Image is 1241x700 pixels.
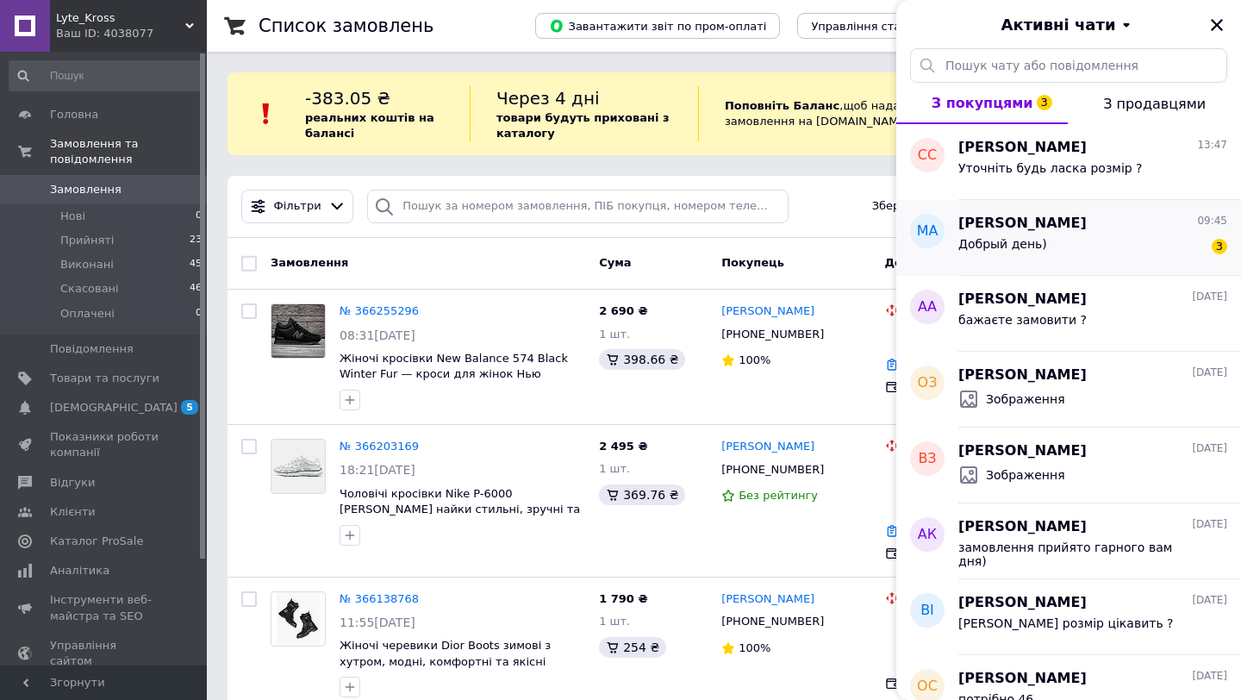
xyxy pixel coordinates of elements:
span: Показники роботи компанії [50,429,159,460]
span: Замовлення та повідомлення [50,136,207,167]
div: 369.76 ₴ [599,484,685,505]
span: Активні чати [1001,14,1115,36]
span: [DATE] [1192,669,1227,684]
span: 1 шт. [599,462,630,475]
span: [PERSON_NAME] розмір цікавить ? [958,616,1174,630]
span: 18:21[DATE] [340,463,415,477]
span: 23 [190,233,202,248]
input: Пошук [9,60,203,91]
button: Завантажити звіт по пром-оплаті [535,13,780,39]
span: [DATE] [1192,366,1227,380]
span: бажаєте замовити ? [958,313,1087,327]
button: ВЗ[PERSON_NAME][DATE]Зображення [896,428,1241,503]
span: Зображення [986,466,1065,484]
span: [DATE] [1192,593,1227,608]
span: ОЗ [918,373,938,393]
img: Фото товару [271,440,325,493]
span: Збережені фільтри: [872,198,989,215]
button: АА[PERSON_NAME][DATE]бажаєте замовити ? [896,276,1241,352]
span: АА [918,297,937,317]
div: [PHONE_NUMBER] [718,610,827,633]
span: 11:55[DATE] [340,616,415,629]
span: Головна [50,107,98,122]
span: 13:47 [1197,138,1227,153]
span: 46 [190,281,202,297]
span: Управління сайтом [50,638,159,669]
div: Ваш ID: 4038077 [56,26,207,41]
a: [PERSON_NAME] [721,591,814,608]
span: СС [918,146,937,166]
span: 0 [196,209,202,224]
span: Lyte_Kross [56,10,185,26]
a: Жіночі кросівки New Balance 574 Black Winter Fur — кроси для жінок Нью Баланс. [340,352,568,397]
button: ОЗ[PERSON_NAME][DATE]Зображення [896,352,1241,428]
span: Оплачені [60,306,115,322]
span: [DATE] [1192,290,1227,304]
span: [PERSON_NAME] [958,366,1087,385]
span: Добрый день) [958,237,1047,251]
span: З покупцями [932,95,1033,111]
span: [PERSON_NAME] [958,669,1087,689]
span: Прийняті [60,233,114,248]
span: 2 495 ₴ [599,440,647,453]
span: [DEMOGRAPHIC_DATA] [50,400,178,416]
a: [PERSON_NAME] [721,439,814,455]
button: ВІ[PERSON_NAME][DATE][PERSON_NAME] розмір цікавить ? [896,579,1241,655]
input: Пошук за номером замовлення, ПІБ покупця, номером телефону, Email, номером накладної [367,190,789,223]
span: Інструменти веб-майстра та SEO [50,592,159,623]
a: [PERSON_NAME] [721,303,814,320]
a: № 366255296 [340,304,419,317]
span: [PERSON_NAME] [958,593,1087,613]
span: 5 [181,400,198,415]
button: З продавцями [1068,83,1241,124]
span: Нові [60,209,85,224]
span: 45 [190,257,202,272]
span: ВІ [920,601,934,621]
a: Жіночі черевики Dior Boots зимові з хутром, модні, комфортні та якісні черевики Діор [340,639,551,684]
span: 100% [739,641,770,654]
span: ВЗ [918,449,936,469]
span: [DATE] [1192,441,1227,456]
span: Повідомлення [50,341,134,357]
span: 1 шт. [599,615,630,628]
button: АК[PERSON_NAME][DATE]замовлення прийято гарного вам дня) [896,503,1241,579]
span: Замовлення [50,182,122,197]
span: Доставка та оплата [885,256,1013,269]
img: Фото товару [277,592,320,646]
span: Товари та послуги [50,371,159,386]
span: ОС [917,677,938,697]
span: 100% [739,353,770,366]
span: Зображення [986,391,1065,408]
a: Фото товару [271,303,326,359]
b: Поповніть Баланс [725,99,839,112]
span: З продавцями [1103,96,1206,112]
b: товари будуть приховані з каталогу [496,111,669,140]
button: СС[PERSON_NAME]13:47Уточніть будь ласка розмір ? [896,124,1241,200]
span: 2 690 ₴ [599,304,647,317]
span: 1 шт. [599,328,630,341]
a: № 366203169 [340,440,419,453]
span: Через 4 дні [496,88,600,109]
span: Клієнти [50,504,96,520]
span: [PERSON_NAME] [958,517,1087,537]
b: реальних коштів на балансі [305,111,434,140]
span: Каталог ProSale [50,534,143,549]
img: Фото товару [271,304,325,358]
button: З покупцями3 [896,83,1068,124]
span: Cума [599,256,631,269]
div: 254 ₴ [599,637,666,658]
span: 09:45 [1197,214,1227,228]
div: [PHONE_NUMBER] [718,459,827,481]
div: , щоб надалі отримувати замовлення на [DOMAIN_NAME] [698,86,1039,141]
button: Активні чати [945,14,1193,36]
input: Пошук чату або повідомлення [910,48,1227,83]
span: Скасовані [60,281,119,297]
a: Чоловічі кросівки Nike P-6000 [PERSON_NAME] найки стильні, зручні та якісні кроси Найк [340,487,580,532]
button: Управління статусами [797,13,957,39]
h1: Список замовлень [259,16,433,36]
button: Закрити [1207,15,1227,35]
span: 08:31[DATE] [340,328,415,342]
